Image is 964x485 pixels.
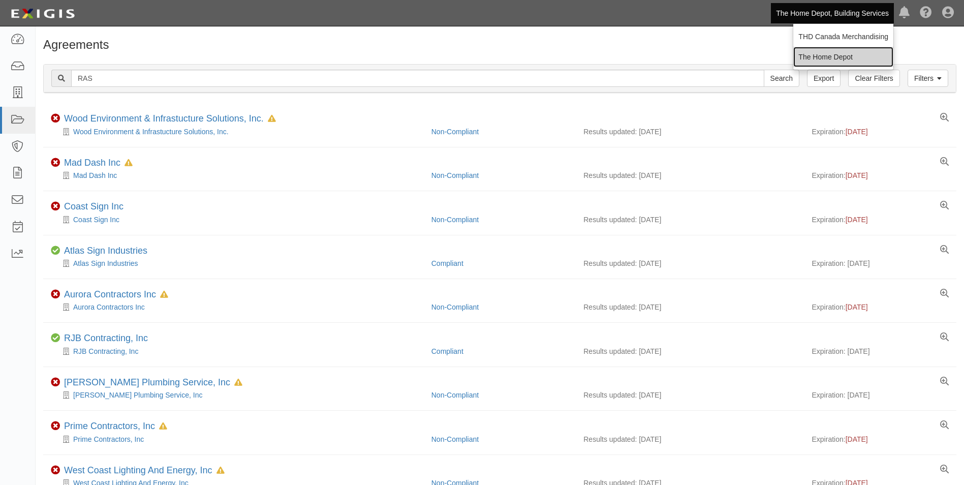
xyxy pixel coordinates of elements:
div: Atlas Sign Industries [64,246,147,257]
span: [DATE] [846,435,868,443]
div: Expiration: [812,170,948,180]
h1: Agreements [43,38,956,51]
a: Filters [908,70,948,87]
a: Non-Compliant [431,171,479,179]
div: RJB Contracting, Inc [64,333,148,344]
i: Compliant [51,334,60,343]
div: Wood Environment & Infrastucture Solutions, Inc. [64,113,276,125]
div: Results updated: [DATE] [583,302,796,312]
a: Non-Compliant [431,216,479,224]
a: Wood Environment & Infrastucture Solutions, Inc. [73,128,229,136]
a: The Home Depot, Building Services [771,3,894,23]
i: In Default since 09/28/2023 [159,423,167,430]
div: Expiration: [DATE] [812,390,948,400]
a: [PERSON_NAME] Plumbing Service, Inc [73,391,202,399]
a: View results summary [940,465,949,474]
a: Clear Filters [848,70,899,87]
i: In Default since 09/28/2023 [160,291,168,298]
div: Results updated: [DATE] [583,170,796,180]
a: View results summary [940,113,949,123]
div: Wood Environment & Infrastucture Solutions, Inc. [51,127,424,137]
a: Compliant [431,259,463,267]
span: [DATE] [846,303,868,311]
div: Atlas Sign Industries [51,258,424,268]
a: RJB Contracting, Inc [73,347,138,355]
a: Mad Dash Inc [64,158,120,168]
a: Coast Sign Inc [73,216,119,224]
a: Prime Contractors, Inc [64,421,155,431]
div: Aurora Contractors Inc [64,289,168,300]
span: [DATE] [846,128,868,136]
i: Non-Compliant [51,202,60,211]
i: Non-Compliant [51,421,60,431]
a: Non-Compliant [431,303,479,311]
i: In Default since 09/28/2023 [268,115,276,123]
div: Prime Contractors, Inc [51,434,424,444]
i: Help Center - Complianz [920,7,932,19]
a: RJB Contracting, Inc [64,333,148,343]
div: Coast Sign Inc [51,215,424,225]
a: View results summary [940,289,949,298]
i: Non-Compliant [51,114,60,123]
a: View results summary [940,246,949,255]
div: Expiration: [812,127,948,137]
a: View results summary [940,201,949,210]
a: Export [807,70,841,87]
div: Results updated: [DATE] [583,346,796,356]
div: West Coast Lighting And Energy, Inc [64,465,225,476]
a: Wood Environment & Infrastucture Solutions, Inc. [64,113,264,124]
i: Compliant [51,246,60,255]
a: View results summary [940,377,949,386]
a: Non-Compliant [431,128,479,136]
span: [DATE] [846,216,868,224]
a: THD Canada Merchandising [793,26,893,47]
div: Results updated: [DATE] [583,434,796,444]
a: The Home Depot [793,47,893,67]
i: In Default since 02/15/2025 [234,379,242,386]
a: Atlas Sign Industries [73,259,138,267]
div: Expiration: [812,215,948,225]
div: Mason Plumbing Service, Inc [64,377,242,388]
i: In Default since 09/28/2023 [125,160,133,167]
input: Search [71,70,764,87]
a: Non-Compliant [431,435,479,443]
div: Expiration: [DATE] [812,258,948,268]
div: Prime Contractors, Inc [64,421,167,432]
a: Non-Compliant [431,391,479,399]
i: In Default since 09/28/2023 [216,467,225,474]
div: Aurora Contractors Inc [51,302,424,312]
a: Aurora Contractors Inc [64,289,156,299]
a: Mad Dash Inc [73,171,117,179]
div: Expiration: [812,434,948,444]
i: Non-Compliant [51,378,60,387]
img: logo-5460c22ac91f19d4615b14bd174203de0afe785f0fc80cf4dbbc73dc1793850b.png [8,5,78,23]
input: Search [764,70,799,87]
a: West Coast Lighting And Energy, Inc [64,465,212,475]
i: Non-Compliant [51,158,60,167]
div: Results updated: [DATE] [583,390,796,400]
div: Results updated: [DATE] [583,258,796,268]
div: Mason Plumbing Service, Inc [51,390,424,400]
a: [PERSON_NAME] Plumbing Service, Inc [64,377,230,387]
div: RJB Contracting, Inc [51,346,424,356]
span: [DATE] [846,171,868,179]
a: Atlas Sign Industries [64,246,147,256]
div: Expiration: [DATE] [812,346,948,356]
a: View results summary [940,158,949,167]
div: Results updated: [DATE] [583,127,796,137]
div: Mad Dash Inc [51,170,424,180]
a: View results summary [940,421,949,430]
a: Compliant [431,347,463,355]
i: Non-Compliant [51,290,60,299]
div: Mad Dash Inc [64,158,133,169]
a: View results summary [940,333,949,342]
a: Coast Sign Inc [64,201,123,211]
div: Coast Sign Inc [64,201,123,213]
i: Non-Compliant [51,466,60,475]
a: Aurora Contractors Inc [73,303,145,311]
div: Expiration: [812,302,948,312]
a: Prime Contractors, Inc [73,435,144,443]
div: Results updated: [DATE] [583,215,796,225]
